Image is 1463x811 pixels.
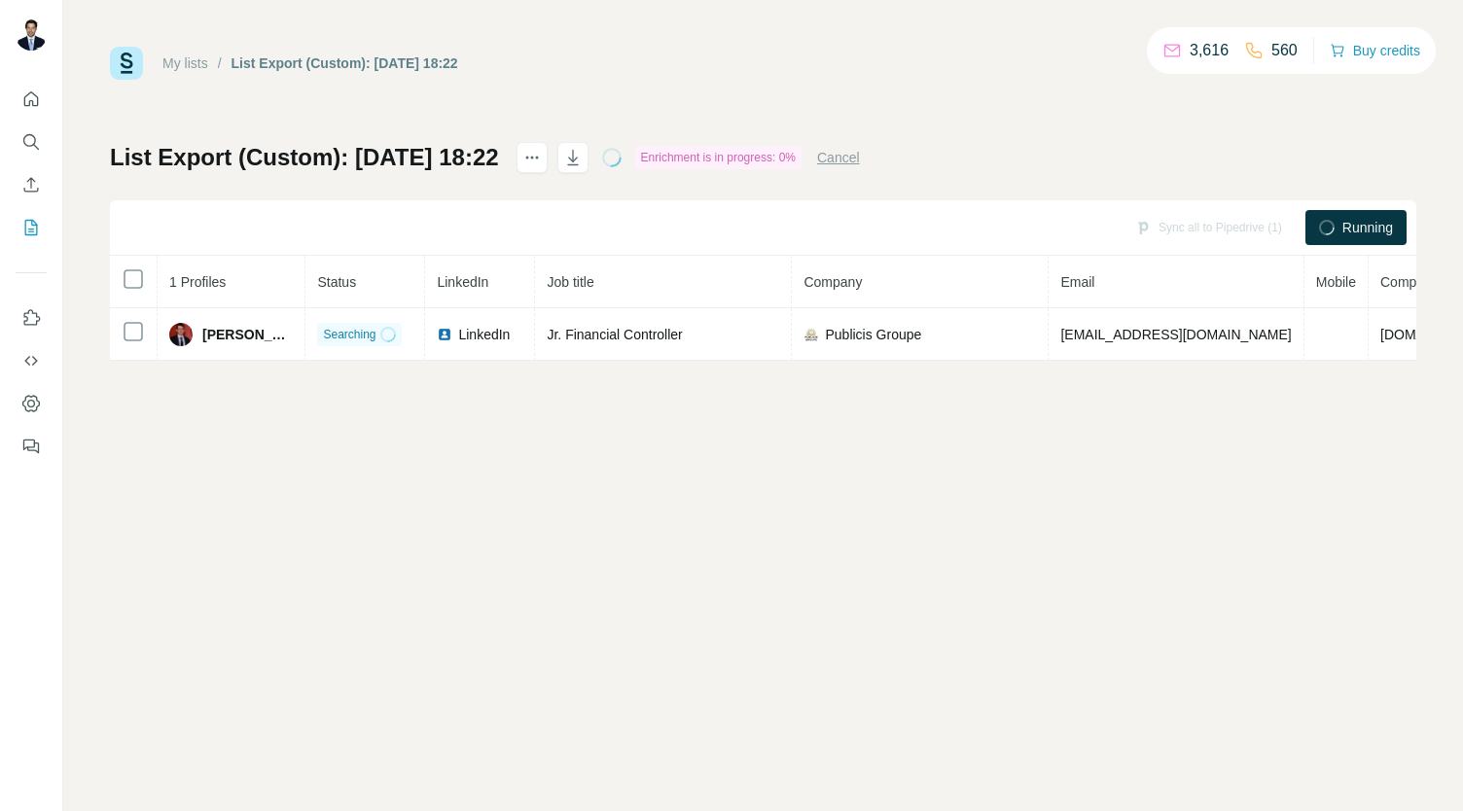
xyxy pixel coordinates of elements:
[803,327,819,342] img: company-logo
[825,325,921,344] span: Publicis Groupe
[202,325,293,344] span: [PERSON_NAME]
[517,142,548,173] button: actions
[169,323,193,346] img: Avatar
[16,19,47,51] img: Avatar
[547,327,682,342] span: Jr. Financial Controller
[169,274,226,290] span: 1 Profiles
[635,146,802,169] div: Enrichment is in progress: 0%
[323,326,375,343] span: Searching
[458,325,510,344] span: LinkedIn
[218,53,222,73] li: /
[16,124,47,159] button: Search
[16,429,47,464] button: Feedback
[1060,327,1291,342] span: [EMAIL_ADDRESS][DOMAIN_NAME]
[16,343,47,378] button: Use Surfe API
[16,300,47,335] button: Use Surfe on LinkedIn
[437,274,488,290] span: LinkedIn
[1060,274,1094,290] span: Email
[16,82,47,117] button: Quick start
[232,53,458,73] div: List Export (Custom): [DATE] 18:22
[1342,218,1393,237] span: Running
[16,210,47,245] button: My lists
[162,55,208,71] a: My lists
[16,386,47,421] button: Dashboard
[803,274,862,290] span: Company
[16,167,47,202] button: Enrich CSV
[547,274,593,290] span: Job title
[1190,39,1229,62] p: 3,616
[110,47,143,80] img: Surfe Logo
[437,327,452,342] img: LinkedIn logo
[110,142,499,173] h1: List Export (Custom): [DATE] 18:22
[817,148,860,167] button: Cancel
[1316,274,1356,290] span: Mobile
[1330,37,1420,64] button: Buy credits
[1271,39,1298,62] p: 560
[317,274,356,290] span: Status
